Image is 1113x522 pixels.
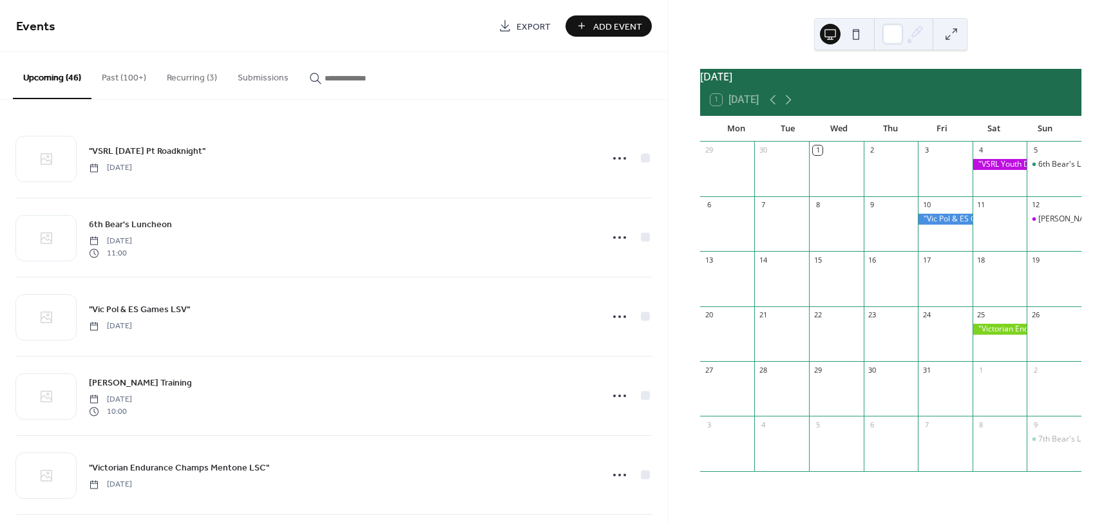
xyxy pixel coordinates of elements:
div: 6th Bear's Luncheon [1027,159,1081,170]
a: "VSRL [DATE] Pt Roadknight" [89,144,205,158]
div: Sat [968,116,1020,142]
div: 22 [813,310,823,320]
span: [DATE] [89,479,132,490]
div: 20 [704,310,714,320]
div: "VSRL Youth Day Pt Roadknight" [973,159,1027,170]
div: 4 [758,420,768,429]
div: 2 [868,145,877,155]
div: 30 [868,365,877,375]
span: [DATE] [89,236,132,247]
span: Export [517,20,551,33]
div: Mon [710,116,762,142]
div: 5 [813,420,823,429]
div: 7 [922,420,931,429]
button: Upcoming (46) [13,52,91,99]
div: 2 [1031,365,1040,375]
div: 9 [868,200,877,210]
button: Add Event [566,15,652,37]
div: 1 [813,145,823,155]
div: 13 [704,255,714,265]
div: 21 [758,310,768,320]
div: 23 [868,310,877,320]
div: Sun [1020,116,1071,142]
div: 24 [922,310,931,320]
a: 6th Bear's Luncheon [89,217,172,232]
div: 6 [704,200,714,210]
div: 5 [1031,145,1040,155]
span: [PERSON_NAME] Training [89,377,192,390]
a: Export [489,15,560,37]
span: [DATE] [89,321,132,332]
div: Fri [917,116,968,142]
div: 4 [976,145,986,155]
div: 6 [868,420,877,429]
div: "Vic Pol & ES Games LSV" [918,214,973,225]
div: 6th Bear's Luncheon [1038,159,1112,170]
span: 6th Bear's Luncheon [89,218,172,232]
span: [DATE] [89,162,132,174]
div: 7th Bear's Luncheon [1027,434,1081,445]
span: 11:00 [89,247,132,259]
div: 28 [758,365,768,375]
div: Tue [762,116,813,142]
div: 8 [976,420,986,429]
button: Recurring (3) [157,52,227,98]
div: 10 [922,200,931,210]
div: 30 [758,145,768,155]
div: 15 [813,255,823,265]
span: "Victorian Endurance Champs Mentone LSC" [89,461,269,475]
div: 29 [813,365,823,375]
div: 17 [922,255,931,265]
div: 1 [976,365,986,375]
div: [DATE] [700,69,1081,84]
div: 27 [704,365,714,375]
div: 3 [704,420,714,429]
span: "VSRL [DATE] Pt Roadknight" [89,145,205,158]
div: Thu [865,116,917,142]
div: 11 [976,200,986,210]
div: 3 [922,145,931,155]
div: 18 [976,255,986,265]
a: "Victorian Endurance Champs Mentone LSC" [89,460,269,475]
div: Wed [813,116,865,142]
div: 7 [758,200,768,210]
div: 25 [976,310,986,320]
span: Events [16,14,55,39]
button: Past (100+) [91,52,157,98]
div: "Victorian Endurance Champs Mentone LSC" [973,324,1027,335]
span: Add Event [593,20,642,33]
span: [DATE] [89,394,132,405]
div: 29 [704,145,714,155]
div: 7th Bear's Luncheon [1038,434,1112,445]
span: 10:00 [89,405,132,417]
div: 9 [1031,420,1040,429]
span: "Vic Pol & ES Games LSV" [89,303,190,317]
div: 12 [1031,200,1040,210]
a: "Vic Pol & ES Games LSV" [89,302,190,317]
a: [PERSON_NAME] Training [89,375,192,390]
div: 31 [922,365,931,375]
div: Nipper Training [1027,214,1081,225]
div: 19 [1031,255,1040,265]
div: 16 [868,255,877,265]
button: Submissions [227,52,299,98]
div: 8 [813,200,823,210]
div: 14 [758,255,768,265]
div: 26 [1031,310,1040,320]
